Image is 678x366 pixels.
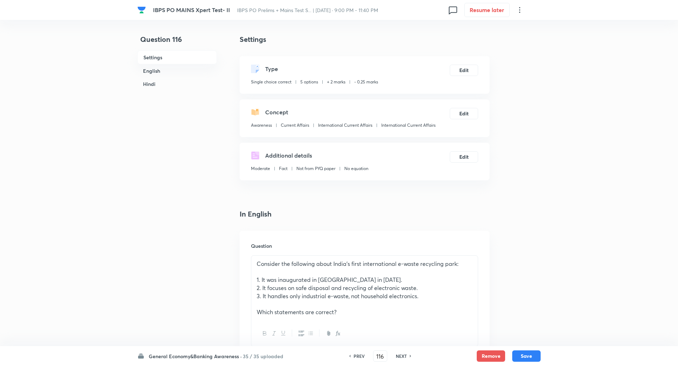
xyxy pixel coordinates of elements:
p: Single choice correct [251,79,291,85]
p: Consider the following about India’s first international e-waste recycling park: [257,260,472,268]
h6: 35 / 35 uploaded [243,353,283,360]
h6: Question [251,242,478,250]
p: 1. It was inaugurated in [GEOGRAPHIC_DATA] in [DATE]. [257,276,472,284]
p: 3. It handles only industrial e-waste, not household electronics. [257,292,472,300]
p: Not from PYQ paper [296,165,335,172]
button: Remove [477,350,505,362]
h5: Concept [265,108,288,116]
button: Save [512,350,541,362]
h6: Settings [137,50,217,64]
span: IBPS PO Prelims + Mains Test S... | [DATE] · 9:00 PM - 11:40 PM [237,7,378,13]
h5: Additional details [265,151,312,160]
h6: General Economy&Banking Awareness · [149,353,242,360]
img: Company Logo [137,6,146,14]
img: questionDetails.svg [251,151,259,160]
p: Moderate [251,165,270,172]
h4: Question 116 [137,34,217,50]
p: + 2 marks [327,79,345,85]
p: Current Affairs [281,122,309,129]
h6: PREV [354,353,365,359]
p: Which statements are correct? [257,308,472,316]
h5: Type [265,65,278,73]
p: No equation [344,165,368,172]
p: International Current Affairs [381,122,436,129]
h6: Hindi [137,77,217,91]
p: Fact [279,165,288,172]
h4: Settings [240,34,490,45]
button: Edit [450,151,478,163]
p: 5 options [300,79,318,85]
img: questionType.svg [251,65,259,73]
p: 2. It focuses on safe disposal and recycling of electronic waste. [257,284,472,292]
button: Resume later [464,3,510,17]
button: Edit [450,65,478,76]
h6: NEXT [396,353,407,359]
h4: In English [240,209,490,219]
span: IBPS PO MAINS Xpert Test- II [153,6,230,13]
a: Company Logo [137,6,147,14]
button: Edit [450,108,478,119]
img: questionConcept.svg [251,108,259,116]
p: International Current Affairs [318,122,372,129]
p: - 0.25 marks [354,79,378,85]
p: Awareness [251,122,272,129]
h6: English [137,64,217,77]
